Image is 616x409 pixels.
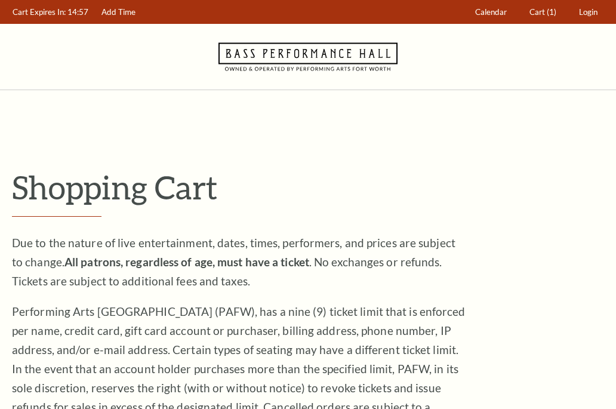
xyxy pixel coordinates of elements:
span: Calendar [475,7,507,17]
span: Login [579,7,597,17]
span: Due to the nature of live entertainment, dates, times, performers, and prices are subject to chan... [12,236,455,288]
strong: All patrons, regardless of age, must have a ticket [64,255,309,269]
span: Cart Expires In: [13,7,66,17]
a: Calendar [470,1,513,24]
a: Login [574,1,603,24]
p: Shopping Cart [12,168,604,207]
a: Add Time [96,1,141,24]
span: Cart [529,7,545,17]
span: (1) [547,7,556,17]
span: 14:57 [67,7,88,17]
a: Cart (1) [524,1,562,24]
